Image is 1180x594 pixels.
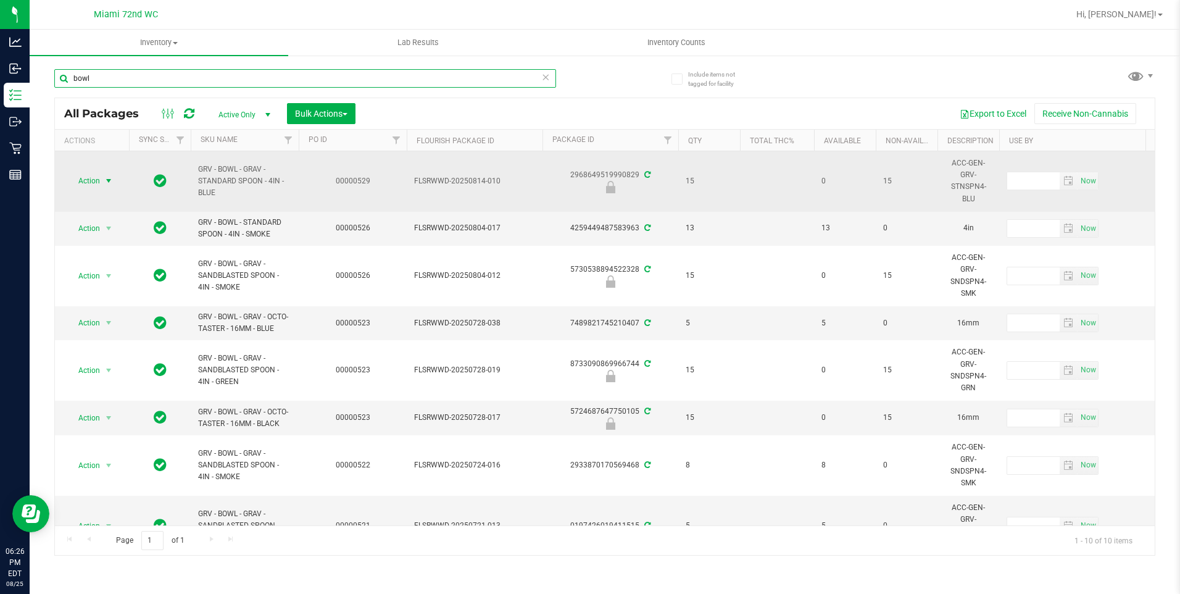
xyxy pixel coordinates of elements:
span: select [1060,220,1078,237]
span: 0 [883,222,930,234]
span: 0 [883,317,930,329]
span: 0 [821,270,868,282]
span: FLSRWWD-20250721-013 [414,520,535,532]
span: Set Current date [1078,220,1099,238]
span: GRV - BOWL - GRAV - STANDARD SPOON - 4IN - BLUE [198,164,291,199]
a: Qty [688,136,702,145]
span: GRV - BOWL - GRAV - OCTO-TASTER - 16MM - BLACK [198,406,291,430]
div: ACC-GEN-GRV-STNSPN4-BLU [945,156,992,206]
inline-svg: Outbound [9,115,22,128]
span: Set Current date [1078,361,1099,379]
div: ACC-GEN-GRV-SNDSPN4-SMK [945,251,992,301]
div: 4in [945,221,992,235]
span: FLSRWWD-20250814-010 [414,175,535,187]
span: Inventory [30,37,288,48]
a: 00000526 [336,271,370,280]
button: Export to Excel [952,103,1034,124]
span: In Sync [154,409,167,426]
span: select [101,314,117,332]
iframe: Resource center [12,495,49,532]
a: Filter [386,130,407,151]
span: select [101,517,117,535]
span: 15 [883,270,930,282]
span: select [101,457,117,474]
input: 1 [141,531,164,550]
span: 5 [686,317,733,329]
div: Actions [64,136,124,145]
div: 2968649519990829 [541,169,680,193]
span: Set Current date [1078,267,1099,285]
span: Inventory Counts [631,37,722,48]
div: Newly Received [541,370,680,382]
span: Sync from Compliance System [642,170,650,179]
span: select [1078,517,1098,535]
a: 00000523 [336,319,370,327]
div: 5730538894522328 [541,264,680,288]
span: select [1078,314,1098,332]
a: 00000522 [336,461,370,469]
span: FLSRWWD-20250728-019 [414,364,535,376]
span: select [1078,409,1098,427]
span: Include items not tagged for facility [688,70,750,88]
inline-svg: Retail [9,142,22,154]
span: select [1078,267,1098,285]
span: 15 [686,412,733,424]
span: Bulk Actions [295,109,347,119]
span: Set Current date [1078,172,1099,190]
span: select [1078,362,1098,379]
span: Set Current date [1078,517,1099,535]
a: PO ID [309,135,327,144]
span: GRV - BOWL - GRAV - SANDBLASTED SPOON - 4IN - GREEN [198,353,291,388]
span: 15 [686,270,733,282]
span: Set Current date [1078,456,1099,474]
span: 5 [821,520,868,532]
p: 06:26 PM EDT [6,546,24,579]
span: 8 [821,459,868,471]
span: 15 [883,412,930,424]
span: Sync from Compliance System [642,521,650,530]
span: select [1060,517,1078,535]
span: Miami 72nd WC [94,9,158,20]
span: select [101,362,117,379]
span: 15 [883,364,930,376]
a: Inventory Counts [547,30,806,56]
span: Set Current date [1078,314,1099,332]
span: Action [67,409,101,427]
a: Filter [170,130,191,151]
span: 1 - 10 of 10 items [1065,531,1142,550]
span: select [1060,314,1078,332]
inline-svg: Inventory [9,89,22,101]
span: select [1060,362,1078,379]
span: FLSRWWD-20250728-038 [414,317,535,329]
span: GRV - BOWL - GRAV - SANDBLASTED SPOON - 4IN - GREEN [198,508,291,544]
span: 0 [821,364,868,376]
div: 8733090869966744 [541,358,680,382]
div: Newly Received [541,275,680,288]
span: In Sync [154,314,167,332]
span: GRV - BOWL - GRAV - SANDBLASTED SPOON - 4IN - SMOKE [198,448,291,483]
span: FLSRWWD-20250728-017 [414,412,535,424]
a: Description [947,136,994,145]
span: In Sync [154,219,167,236]
span: Lab Results [381,37,455,48]
span: select [101,172,117,190]
span: Clear [542,69,551,85]
span: FLSRWWD-20250804-012 [414,270,535,282]
span: GRV - BOWL - GRAV - OCTO-TASTER - 16MM - BLUE [198,311,291,335]
span: In Sync [154,267,167,284]
span: Sync from Compliance System [642,407,650,416]
span: GRV - BOWL - STANDARD SPOON - 4IN - SMOKE [198,217,291,240]
a: Total THC% [750,136,794,145]
span: Set Current date [1078,409,1099,427]
span: In Sync [154,517,167,534]
span: 13 [821,222,868,234]
inline-svg: Reports [9,169,22,181]
span: select [101,409,117,427]
div: ACC-GEN-GRV-SNDSPN4-GRN [945,501,992,551]
span: 0 [883,459,930,471]
span: Sync from Compliance System [642,319,650,327]
button: Bulk Actions [287,103,355,124]
span: In Sync [154,172,167,190]
inline-svg: Inbound [9,62,22,75]
a: Inventory [30,30,288,56]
